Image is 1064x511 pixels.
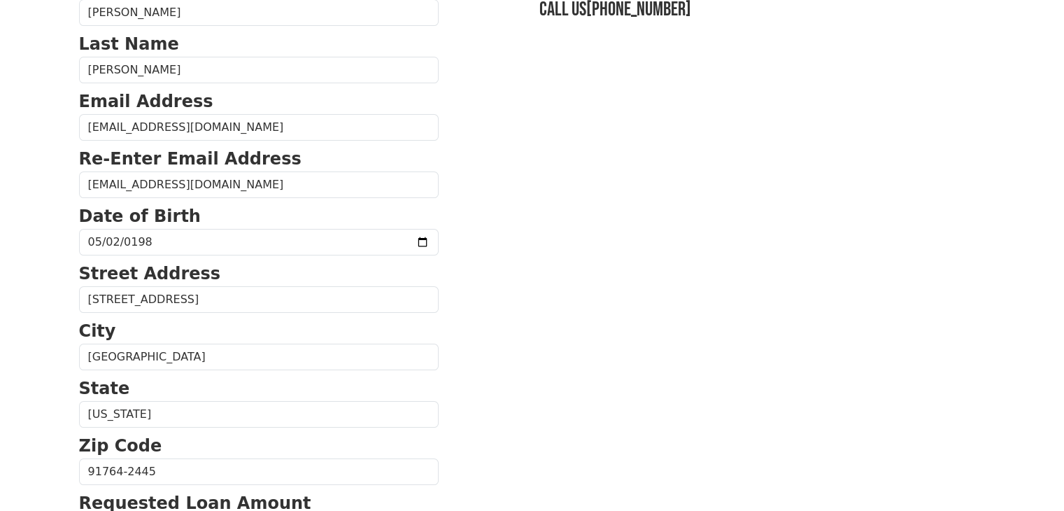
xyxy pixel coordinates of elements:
[79,57,439,83] input: Last Name
[79,171,439,198] input: Re-Enter Email Address
[79,286,439,313] input: Street Address
[79,114,439,141] input: Email Address
[79,321,116,341] strong: City
[79,264,221,283] strong: Street Address
[79,379,130,398] strong: State
[79,436,162,456] strong: Zip Code
[79,149,302,169] strong: Re-Enter Email Address
[79,458,439,485] input: Zip Code
[79,344,439,370] input: City
[79,92,213,111] strong: Email Address
[79,34,179,54] strong: Last Name
[79,206,201,226] strong: Date of Birth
